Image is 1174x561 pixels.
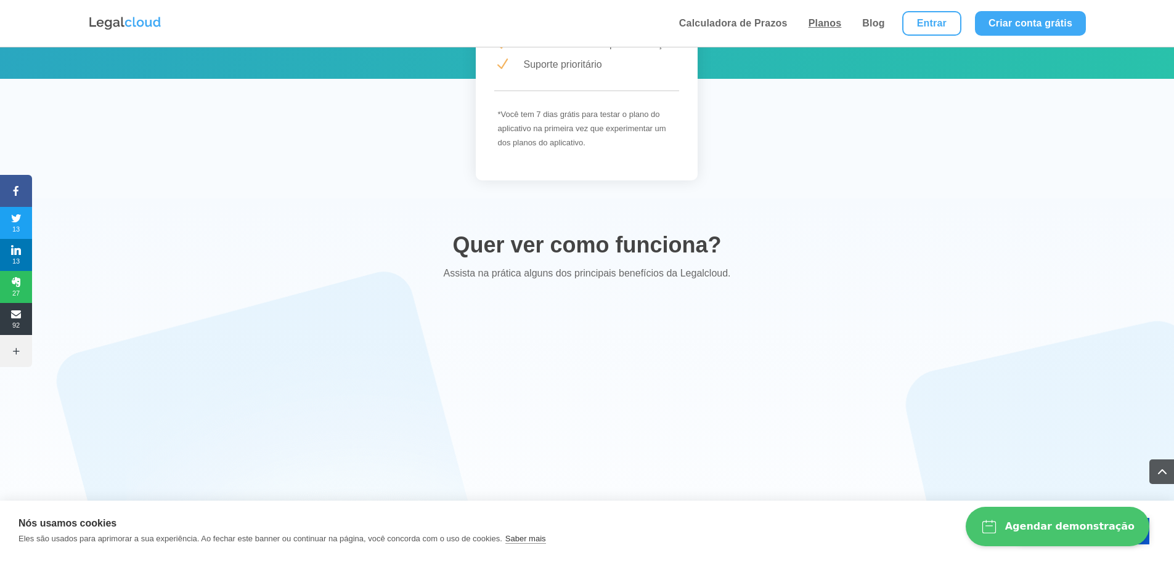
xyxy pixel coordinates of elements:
[88,15,162,31] img: Logo da Legalcloud
[18,518,116,528] strong: Nós usamos cookies
[494,57,510,72] span: N
[452,232,721,257] span: Quer ver como funciona?
[505,534,546,544] a: Saber mais
[18,534,502,543] p: Eles são usados para aprimorar a sua experiência. Ao fechar este banner ou continuar na página, v...
[975,11,1086,36] a: Criar conta grátis
[523,57,679,73] p: Suporte prioritário
[255,265,920,283] p: Assista na prática alguns dos principais benefícios da Legalcloud.
[902,11,961,36] a: Entrar
[497,108,676,150] p: *Você tem 7 dias grátis para testar o plano do aplicativo na primeira vez que experimentar um dos...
